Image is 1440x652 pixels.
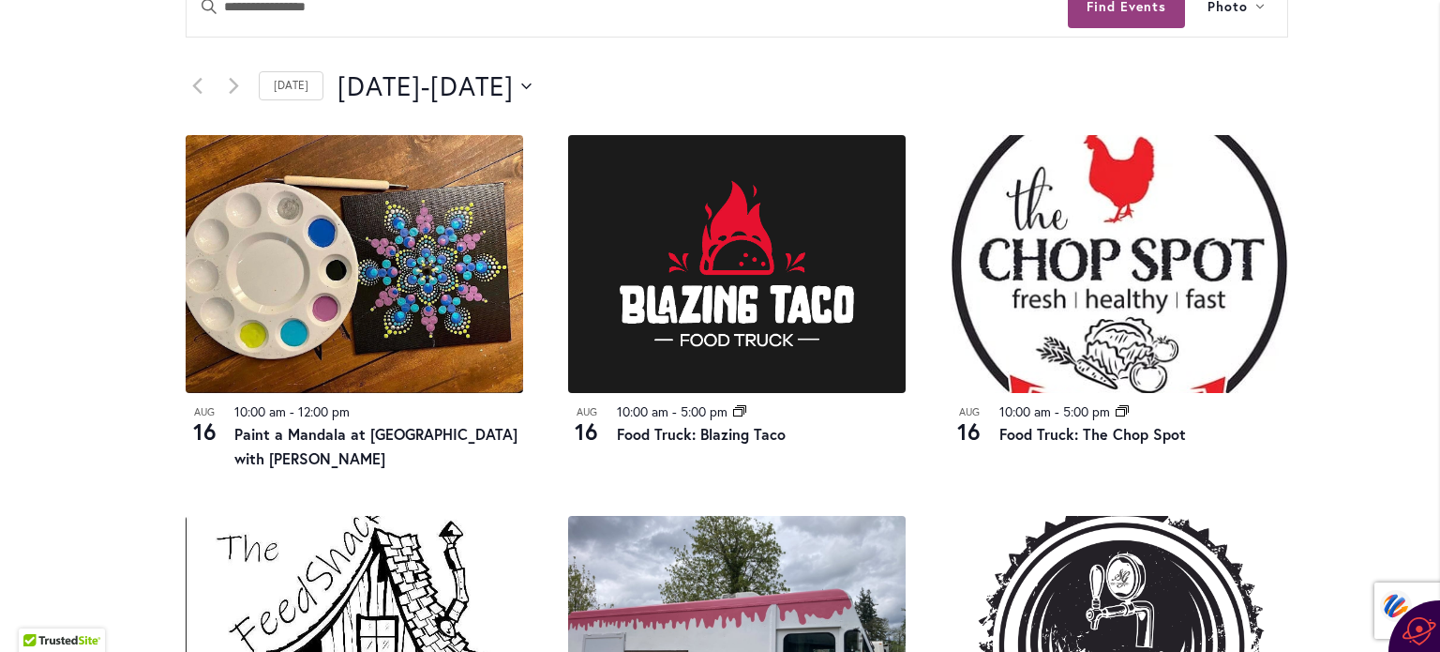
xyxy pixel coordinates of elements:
[951,416,988,447] span: 16
[568,135,906,393] img: Blazing Taco Food Truck
[290,402,294,420] span: -
[568,404,606,420] span: Aug
[568,416,606,447] span: 16
[186,75,208,98] a: Previous Events
[1380,589,1412,624] img: svg+xml;base64,PHN2ZyB3aWR0aD0iNDQiIGhlaWdodD0iNDQiIHZpZXdCb3g9IjAgMCA0NCA0NCIgZmlsbD0ibm9uZSIgeG...
[337,68,532,105] button: Click to toggle datepicker
[186,416,223,447] span: 16
[1063,402,1110,420] time: 5:00 pm
[1055,402,1059,420] span: -
[337,68,421,105] span: [DATE]
[430,68,514,105] span: [DATE]
[259,71,323,100] a: Click to select today's date
[186,135,523,393] img: ba3d5356ef0f62127198c2f819fd5a4f
[14,585,67,638] iframe: Launch Accessibility Center
[672,402,677,420] span: -
[951,404,988,420] span: Aug
[681,402,727,420] time: 5:00 pm
[999,402,1051,420] time: 10:00 am
[421,68,430,105] span: -
[234,424,517,468] a: Paint a Mandala at [GEOGRAPHIC_DATA] with [PERSON_NAME]
[222,75,245,98] a: Next Events
[298,402,350,420] time: 12:00 pm
[617,424,786,444] a: Food Truck: Blazing Taco
[999,424,1186,444] a: Food Truck: The Chop Spot
[617,402,668,420] time: 10:00 am
[234,402,286,420] time: 10:00 am
[186,404,223,420] span: Aug
[951,135,1288,393] img: THE CHOP SPOT PDX – Food Truck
